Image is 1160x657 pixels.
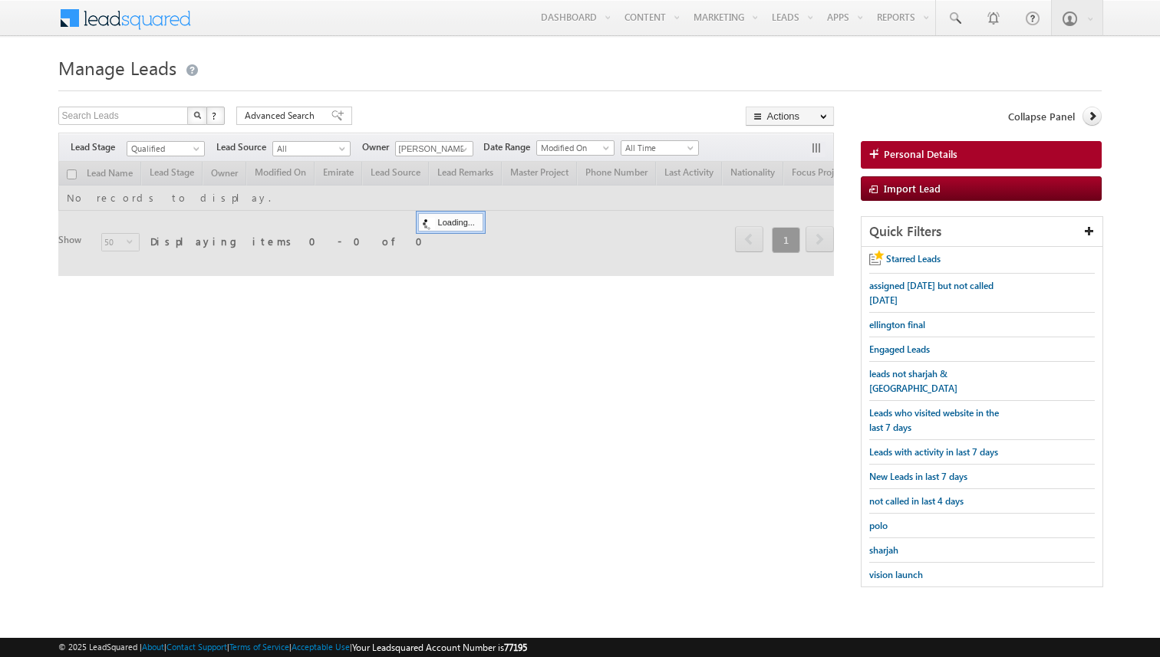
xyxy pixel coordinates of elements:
div: Loading... [418,213,483,232]
span: Qualified [127,142,200,156]
span: ellington final [869,319,925,330]
a: Contact Support [166,642,227,652]
img: Search [193,111,201,119]
a: Modified On [536,140,615,156]
div: Quick Filters [862,217,1102,247]
span: Leads who visited website in the last 7 days [869,407,999,433]
button: Actions [746,107,834,126]
span: leads not sharjah & [GEOGRAPHIC_DATA] [869,368,957,394]
span: All Time [621,141,694,155]
a: Qualified [127,141,205,156]
span: Starred Leads [886,253,941,264]
a: Personal Details [861,141,1102,169]
span: vision launch [869,569,923,580]
span: polo [869,520,888,531]
span: New Leads in last 7 days [869,471,967,482]
span: ? [212,109,219,122]
span: Owner [362,140,395,154]
span: Your Leadsquared Account Number is [352,642,527,653]
span: not called in last 4 days [869,495,964,507]
span: assigned [DATE] but not called [DATE] [869,280,994,306]
span: © 2025 LeadSquared | | | | | [58,640,527,655]
a: All Time [621,140,699,156]
span: 77195 [504,642,527,653]
span: Lead Source [216,140,272,154]
span: Date Range [483,140,536,154]
a: All [272,141,351,156]
span: Lead Stage [71,140,127,154]
a: Acceptable Use [292,642,350,652]
a: About [142,642,164,652]
span: Leads with activity in last 7 days [869,446,998,458]
span: Import Lead [884,182,941,195]
span: sharjah [869,544,898,556]
span: Engaged Leads [869,343,930,355]
span: Manage Leads [58,55,176,80]
span: Personal Details [884,147,957,161]
span: All [273,142,346,156]
a: Show All Items [453,142,472,157]
button: ? [206,107,225,125]
span: Advanced Search [245,109,319,123]
input: Type to Search [395,141,473,156]
a: Terms of Service [229,642,289,652]
span: Collapse Panel [1008,110,1075,123]
span: Modified On [537,141,610,155]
